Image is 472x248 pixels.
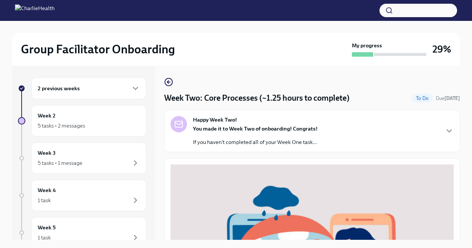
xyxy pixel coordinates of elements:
[38,122,85,129] div: 5 tasks • 2 messages
[18,142,146,174] a: Week 35 tasks • 1 message
[21,42,175,57] h2: Group Facilitator Onboarding
[38,159,82,167] div: 5 tasks • 1 message
[15,4,54,16] img: CharlieHealth
[38,186,56,194] h6: Week 4
[352,42,382,49] strong: My progress
[38,112,56,120] h6: Week 2
[436,95,460,101] span: Due
[31,78,146,99] div: 2 previous weeks
[193,138,318,146] p: If you haven't completed all of your Week One task...
[38,149,56,157] h6: Week 3
[432,43,451,56] h3: 29%
[164,92,350,104] h4: Week Two: Core Processes (~1.25 hours to complete)
[444,95,460,101] strong: [DATE]
[436,95,460,102] span: September 16th, 2025 10:00
[38,197,51,204] div: 1 task
[18,105,146,136] a: Week 25 tasks • 2 messages
[38,234,51,241] div: 1 task
[38,84,80,92] h6: 2 previous weeks
[193,116,237,123] strong: Happy Week Two!
[412,95,433,101] span: To Do
[38,223,56,232] h6: Week 5
[193,125,318,132] strong: You made it to Week Two of onboarding! Congrats!
[18,180,146,211] a: Week 41 task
